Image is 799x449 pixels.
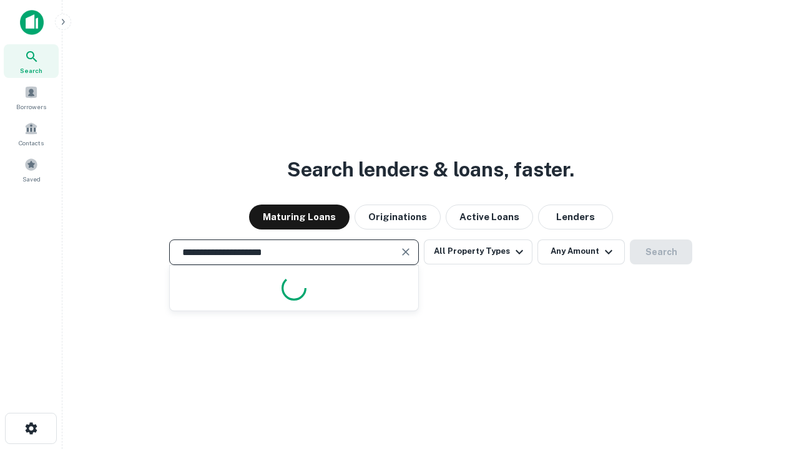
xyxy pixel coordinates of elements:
[538,205,613,229] button: Lenders
[737,349,799,409] iframe: Chat Widget
[22,174,41,184] span: Saved
[20,10,44,35] img: capitalize-icon.png
[4,80,59,114] a: Borrowers
[397,243,414,261] button: Clear
[20,65,42,75] span: Search
[446,205,533,229] button: Active Loans
[4,153,59,186] a: Saved
[4,117,59,150] a: Contacts
[537,239,625,264] button: Any Amount
[4,44,59,78] a: Search
[16,102,46,112] span: Borrowers
[287,155,574,185] h3: Search lenders & loans, faster.
[249,205,350,229] button: Maturing Loans
[355,205,441,229] button: Originations
[424,239,532,264] button: All Property Types
[19,138,44,148] span: Contacts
